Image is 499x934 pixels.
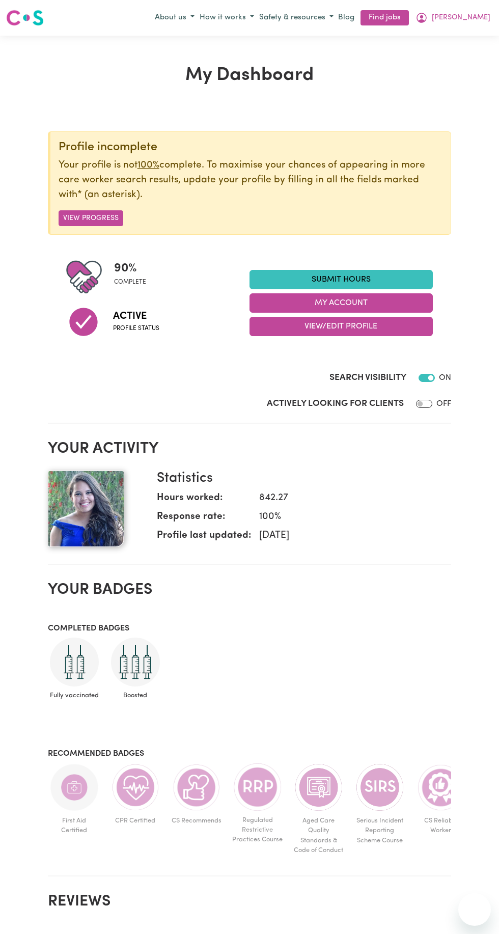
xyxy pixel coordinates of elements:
[294,763,343,812] img: CS Academy: Aged Care Quality Standards & Code of Conduct course completed
[59,140,443,154] div: Profile incomplete
[48,749,452,759] h3: Recommended badges
[249,270,433,289] a: Submit Hours
[355,763,404,812] img: CS Academy: Serious Incident Reporting Scheme course completed
[197,10,257,26] button: How it works
[114,259,154,295] div: Profile completeness: 90%
[233,763,282,811] img: CS Academy: Regulated Restrictive Practices course completed
[48,471,124,547] img: Your profile picture
[251,510,443,525] dd: 100 %
[114,259,146,278] span: 90 %
[50,763,99,812] img: Care and support worker has completed First Aid Certification
[152,10,197,26] button: About us
[113,324,159,333] span: Profile status
[59,210,123,226] button: View Progress
[432,12,490,23] span: [PERSON_NAME]
[157,510,251,529] dt: Response rate:
[48,64,452,87] h1: My Dashboard
[170,812,223,830] span: CS Recommends
[251,491,443,506] dd: 842.27
[172,763,221,812] img: Care worker is recommended by Careseekers
[414,812,467,839] span: CS Reliable Worker
[50,638,99,686] img: Care and support worker has received 2 doses of COVID-19 vaccine
[109,812,162,830] span: CPR Certified
[6,9,44,27] img: Careseekers logo
[249,317,433,336] button: View/Edit Profile
[413,9,493,26] button: My Account
[417,763,465,812] img: Care worker is most reliable worker
[436,400,451,408] span: OFF
[251,529,443,543] dd: [DATE]
[48,624,452,634] h3: Completed badges
[6,6,44,30] a: Careseekers logo
[361,10,409,26] a: Find jobs
[77,190,140,200] span: an asterisk
[292,812,345,859] span: Aged Care Quality Standards & Code of Conduct
[231,811,284,849] span: Regulated Restrictive Practices Course
[137,160,159,170] u: 100%
[48,812,101,839] span: First Aid Certified
[257,10,336,26] button: Safety & resources
[48,440,452,458] h2: Your activity
[267,397,404,410] label: Actively Looking for Clients
[249,293,433,313] button: My Account
[59,158,443,202] p: Your profile is not complete. To maximise your chances of appearing in more care worker search re...
[439,374,451,382] span: ON
[157,491,251,510] dt: Hours worked:
[329,371,406,384] label: Search Visibility
[111,638,160,686] img: Care and support worker has received booster dose of COVID-19 vaccination
[336,10,356,26] a: Blog
[48,893,452,911] h2: Reviews
[458,893,491,926] iframe: Botón para iniciar la ventana de mensajería
[48,581,452,599] h2: Your badges
[111,763,160,812] img: Care and support worker has completed CPR Certification
[48,686,101,704] span: Fully vaccinated
[157,471,443,487] h3: Statistics
[113,309,159,324] span: Active
[109,686,162,704] span: Boosted
[353,812,406,849] span: Serious Incident Reporting Scheme Course
[157,529,251,547] dt: Profile last updated:
[114,278,146,287] span: complete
